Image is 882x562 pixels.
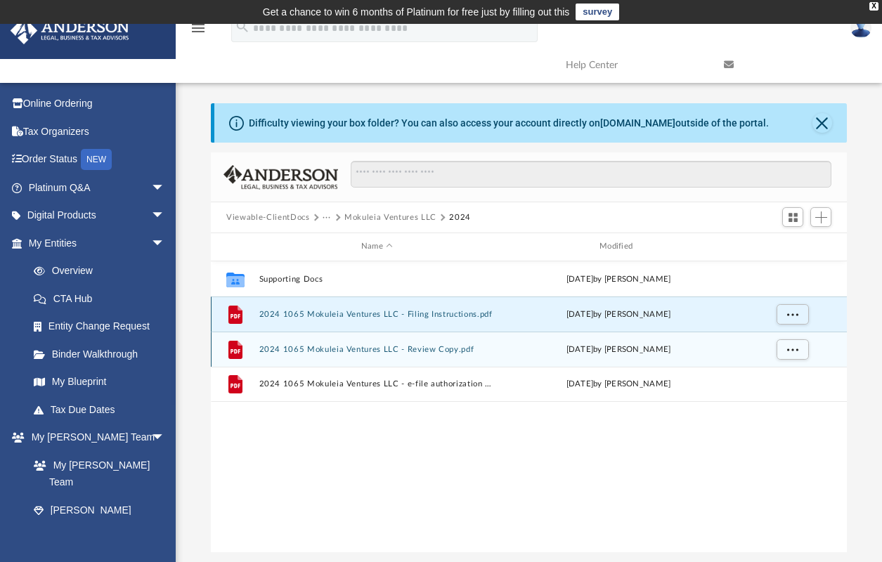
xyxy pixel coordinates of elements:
[259,310,495,319] button: 2024 1065 Mokuleia Ventures LLC - Filing Instructions.pdf
[351,161,831,188] input: Search files and folders
[20,496,179,541] a: [PERSON_NAME] System
[10,202,186,230] a: Digital Productsarrow_drop_down
[81,149,112,170] div: NEW
[20,313,186,341] a: Entity Change Request
[10,117,186,145] a: Tax Organizers
[235,19,250,34] i: search
[190,20,207,37] i: menu
[566,345,594,353] span: [DATE]
[226,211,309,224] button: Viewable-ClientDocs
[20,340,186,368] a: Binder Walkthrough
[259,275,495,284] button: Supporting Docs
[10,145,186,174] a: Order StatusNEW
[449,211,471,224] button: 2024
[20,285,186,313] a: CTA Hub
[10,229,186,257] a: My Entitiesarrow_drop_down
[555,37,713,93] a: Help Center
[810,207,831,227] button: Add
[501,273,737,285] div: by [PERSON_NAME]
[566,310,594,318] span: [DATE]
[190,27,207,37] a: menu
[211,261,847,553] div: grid
[576,4,619,20] a: survey
[263,4,570,20] div: Get a chance to win 6 months of Platinum for free just by filling out this
[743,240,841,253] div: id
[10,90,186,118] a: Online Ordering
[10,424,179,452] a: My [PERSON_NAME] Teamarrow_drop_down
[777,303,809,325] button: More options
[850,18,871,38] img: User Pic
[20,257,186,285] a: Overview
[600,117,675,129] a: [DOMAIN_NAME]
[344,211,436,224] button: Mokuleia Ventures LLC
[782,207,803,227] button: Switch to Grid View
[217,240,252,253] div: id
[869,2,878,11] div: close
[10,174,186,202] a: Platinum Q&Aarrow_drop_down
[259,345,495,354] button: 2024 1065 Mokuleia Ventures LLC - Review Copy.pdf
[323,211,332,224] button: ···
[566,380,594,388] span: [DATE]
[501,308,737,320] div: by [PERSON_NAME]
[566,275,594,282] span: [DATE]
[20,368,179,396] a: My Blueprint
[6,17,134,44] img: Anderson Advisors Platinum Portal
[151,424,179,452] span: arrow_drop_down
[151,202,179,230] span: arrow_drop_down
[501,343,737,355] div: by [PERSON_NAME]
[777,339,809,360] button: More options
[259,240,495,253] div: Name
[501,378,737,391] div: by [PERSON_NAME]
[20,396,186,424] a: Tax Due Dates
[151,229,179,258] span: arrow_drop_down
[259,379,495,388] button: 2024 1065 Mokuleia Ventures LLC - e-file authorization - please sign.pdf
[151,174,179,202] span: arrow_drop_down
[812,113,832,133] button: Close
[20,451,172,496] a: My [PERSON_NAME] Team
[500,240,737,253] div: Modified
[249,116,769,131] div: Difficulty viewing your box folder? You can also access your account directly on outside of the p...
